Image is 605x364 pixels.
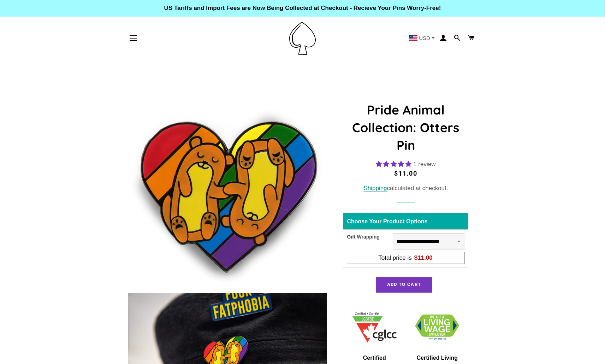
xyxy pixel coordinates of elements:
span: 5.00 stars [376,161,413,168]
div: Total price is$11.00 [349,253,462,263]
h1: Pride Animal Collection: Otters Pin [343,101,468,154]
div: Choose Your Product Options [343,213,468,229]
span: $11.00 [394,170,417,177]
span: Add to Cart [387,282,421,287]
select: Gift Wrapping [393,233,464,250]
img: Otters Pride Animal Collection Enamel Pin Badge Rainbow LGBTQ Gift For Him/Her - Pin Ace [128,88,327,288]
span: $ [414,254,433,261]
a: Shipping [363,185,387,192]
span: USD [419,35,430,41]
div: Gift Wrapping [347,233,393,250]
button: Add to Cart [376,277,432,292]
img: 1706832627.png [415,315,459,340]
span: 1 review [413,161,435,168]
img: 1705457225.png [352,312,397,342]
img: Pin-Ace [289,22,316,55]
span: 11.00 [417,254,433,261]
div: calculated at checkout. [343,184,468,193]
